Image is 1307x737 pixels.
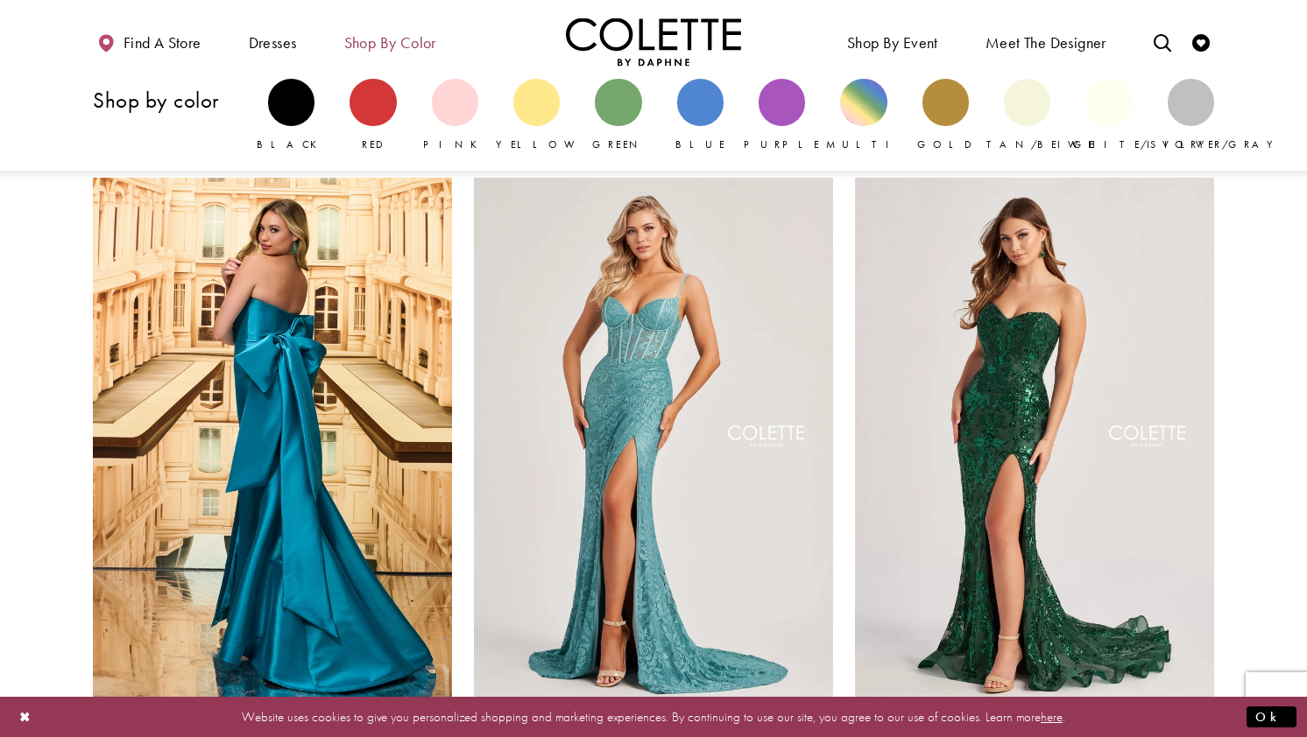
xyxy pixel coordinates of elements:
a: Multi [840,79,887,152]
a: Gold [922,79,969,152]
a: Check Wishlist [1188,18,1214,66]
span: Dresses [244,18,301,66]
span: Gold [917,137,973,151]
button: Close Dialog [11,701,40,732]
a: Red [350,79,396,152]
span: Shop By Event [847,34,938,52]
a: here [1041,707,1063,725]
a: Visit Colette by Daphne Style No. CL8405 Page [474,178,833,699]
span: Blue [675,137,725,151]
span: Shop by color [344,34,436,52]
span: Shop By Event [843,18,943,66]
a: Visit Colette by Daphne Style No. CL8440 Page [855,178,1214,699]
a: Tan/Beige [1004,79,1050,152]
span: Black [257,137,326,151]
a: Yellow [513,79,560,152]
h3: Shop by color [93,88,251,112]
a: Purple [759,79,805,152]
span: Purple [744,137,819,151]
a: Blue [677,79,724,152]
span: Silver/Gray [1150,137,1282,151]
span: Dresses [249,34,297,52]
a: Silver/Gray [1168,79,1214,152]
span: Red [362,137,385,151]
span: Meet the designer [986,34,1106,52]
p: Website uses cookies to give you personalized shopping and marketing experiences. By continuing t... [126,705,1181,728]
span: Multi [826,137,901,151]
span: Shop by color [340,18,441,66]
a: Toggle search [1149,18,1176,66]
img: Colette by Daphne [566,18,741,66]
span: Green [592,137,644,151]
a: Find a store [93,18,205,66]
a: Green [595,79,641,152]
a: Black [268,79,314,152]
button: Submit Dialog [1247,705,1296,727]
a: Visit Colette by Daphne Style No. CL8470 Page [93,178,452,699]
a: Visit Home Page [566,18,741,66]
a: Meet the designer [981,18,1111,66]
span: White/Ivory [1068,137,1213,151]
span: Yellow [496,137,584,151]
a: Pink [432,79,478,152]
span: Pink [423,137,486,151]
span: Find a store [124,34,201,52]
a: White/Ivory [1085,79,1132,152]
span: Tan/Beige [986,137,1096,151]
